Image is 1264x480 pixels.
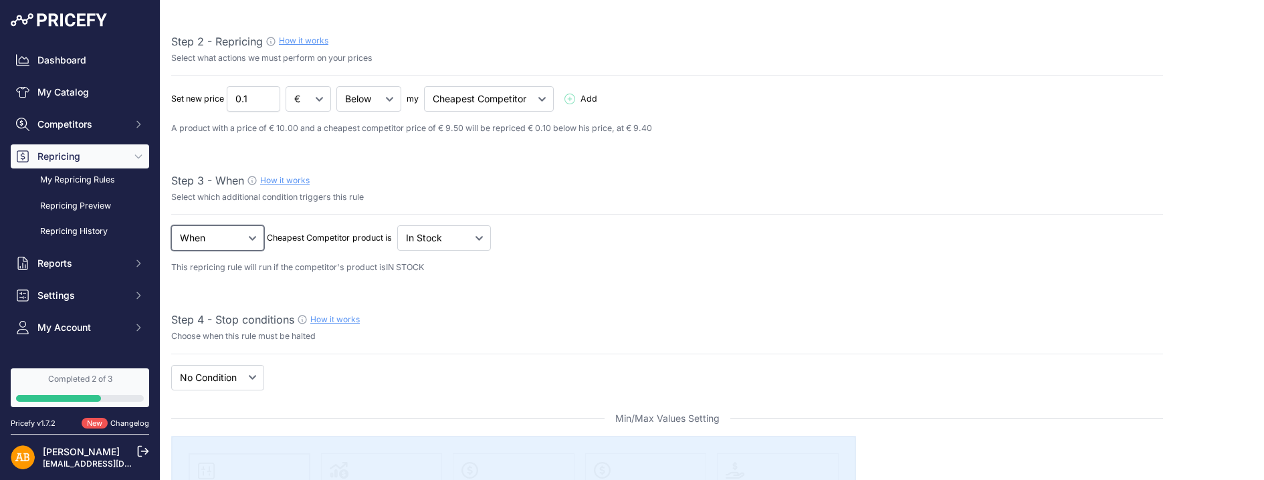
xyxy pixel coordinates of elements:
p: This repricing rule will run if the competitor's product is [171,261,1163,274]
p: Set new price [171,93,224,106]
p: product is [352,232,392,245]
a: Repricing Preview [11,195,149,218]
a: Changelog [110,418,149,428]
button: My Account [11,316,149,340]
button: Competitors [11,112,149,136]
button: Reports [11,251,149,275]
span: Add [581,93,597,106]
span: Repricing [37,150,125,163]
a: Completed 2 of 3 [11,368,149,407]
button: Repricing [11,144,149,168]
a: How it works [279,35,328,45]
span: Settings [37,289,125,302]
span: Competitors [37,118,125,131]
p: Select what actions we must perform on your prices [171,52,1163,65]
nav: Sidebar [11,48,149,444]
a: [EMAIL_ADDRESS][DOMAIN_NAME] [43,459,183,469]
span: My Account [37,321,125,334]
a: How it works [260,175,310,185]
span: Step 2 - Repricing [171,35,263,48]
a: Repricing History [11,220,149,243]
a: How it works [310,314,360,324]
a: [PERSON_NAME] [43,446,120,457]
a: My Repricing Rules [11,168,149,192]
p: Choose when this rule must be halted [171,330,1163,343]
span: IN STOCK [386,262,424,272]
span: Step 3 - When [171,174,244,187]
p: Cheapest Competitor [267,232,350,245]
img: Pricefy Logo [11,13,107,27]
div: Completed 2 of 3 [16,374,144,384]
span: Reports [37,257,125,270]
input: 1 [227,86,280,112]
a: Dashboard [11,48,149,72]
button: Settings [11,283,149,308]
span: Step 4 - Stop conditions [171,313,294,326]
p: A product with a price of € 10.00 and a cheapest competitor price of € 9.50 will be repriced € 0.... [171,122,1163,135]
span: Min/Max Values Setting [605,412,730,425]
p: Select which additional condition triggers this rule [171,191,1163,204]
a: My Catalog [11,80,149,104]
p: my [407,93,419,106]
div: Pricefy v1.7.2 [11,418,56,429]
span: New [82,418,108,429]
